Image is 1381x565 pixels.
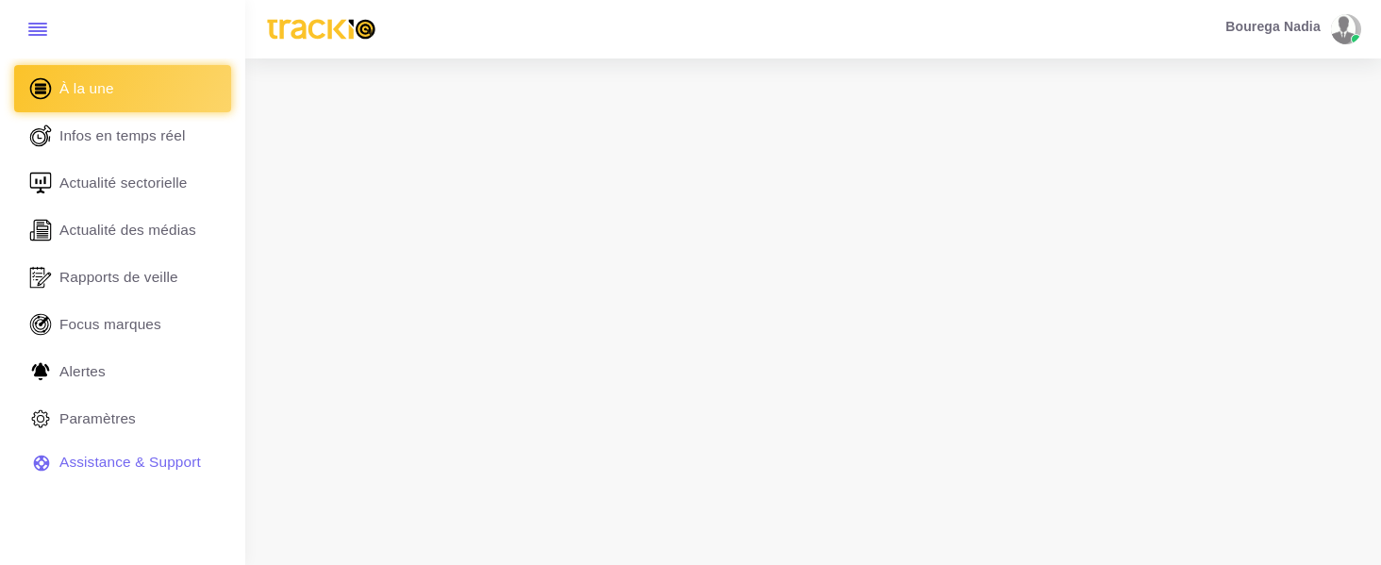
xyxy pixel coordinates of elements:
[14,254,231,301] a: Rapports de veille
[26,75,55,103] img: home.svg
[1331,14,1356,44] img: avatar
[14,112,231,159] a: Infos en temps réel
[59,452,201,473] span: Assistance & Support
[59,408,136,429] span: Paramètres
[26,169,55,197] img: revue-sectorielle.svg
[26,310,55,339] img: focus-marques.svg
[59,125,186,146] span: Infos en temps réel
[26,405,55,433] img: parametre.svg
[59,361,106,382] span: Alertes
[258,10,384,48] img: trackio.svg
[59,78,114,99] span: À la une
[14,301,231,348] a: Focus marques
[14,207,231,254] a: Actualité des médias
[59,267,178,288] span: Rapports de veille
[14,348,231,395] a: Alertes
[26,122,55,150] img: revue-live.svg
[1216,14,1368,44] a: Bourega Nadia avatar
[59,173,188,193] span: Actualité sectorielle
[14,395,231,442] a: Paramètres
[14,159,231,207] a: Actualité sectorielle
[26,263,55,291] img: rapport_1.svg
[14,65,231,112] a: À la une
[1225,20,1321,33] span: Bourega Nadia
[26,357,55,386] img: Alerte.svg
[26,216,55,244] img: revue-editorielle.svg
[59,220,196,241] span: Actualité des médias
[59,314,161,335] span: Focus marques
